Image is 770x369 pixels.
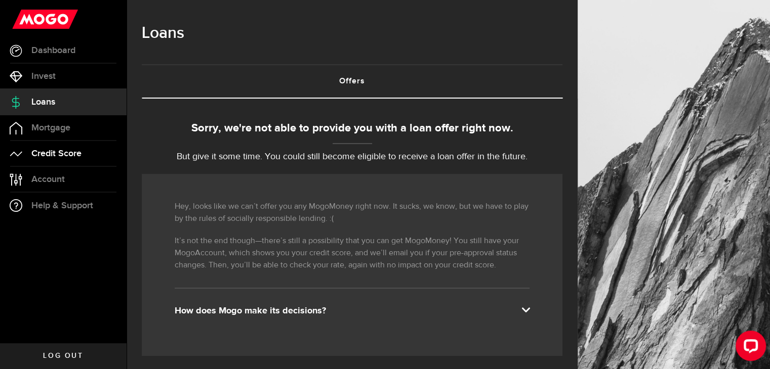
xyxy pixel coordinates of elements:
span: Loans [31,98,55,107]
a: Offers [142,65,562,98]
span: Credit Score [31,149,82,158]
span: Account [31,175,65,184]
span: Invest [31,72,56,81]
div: Sorry, we're not able to provide you with a loan offer right now. [142,120,562,137]
p: But give it some time. You could still become eligible to receive a loan offer in the future. [142,150,562,164]
h1: Loans [142,20,562,47]
p: Hey, looks like we can’t offer you any MogoMoney right now. It sucks, we know, but we have to pla... [175,201,530,225]
span: Log out [43,352,83,359]
ul: Tabs Navigation [142,64,562,99]
div: How does Mogo make its decisions? [175,305,530,317]
span: Help & Support [31,201,93,210]
p: It’s not the end though—there’s still a possibility that you can get MogoMoney! You still have yo... [175,235,530,271]
span: Mortgage [31,123,70,132]
iframe: LiveChat chat widget [727,327,770,369]
span: Dashboard [31,46,75,55]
